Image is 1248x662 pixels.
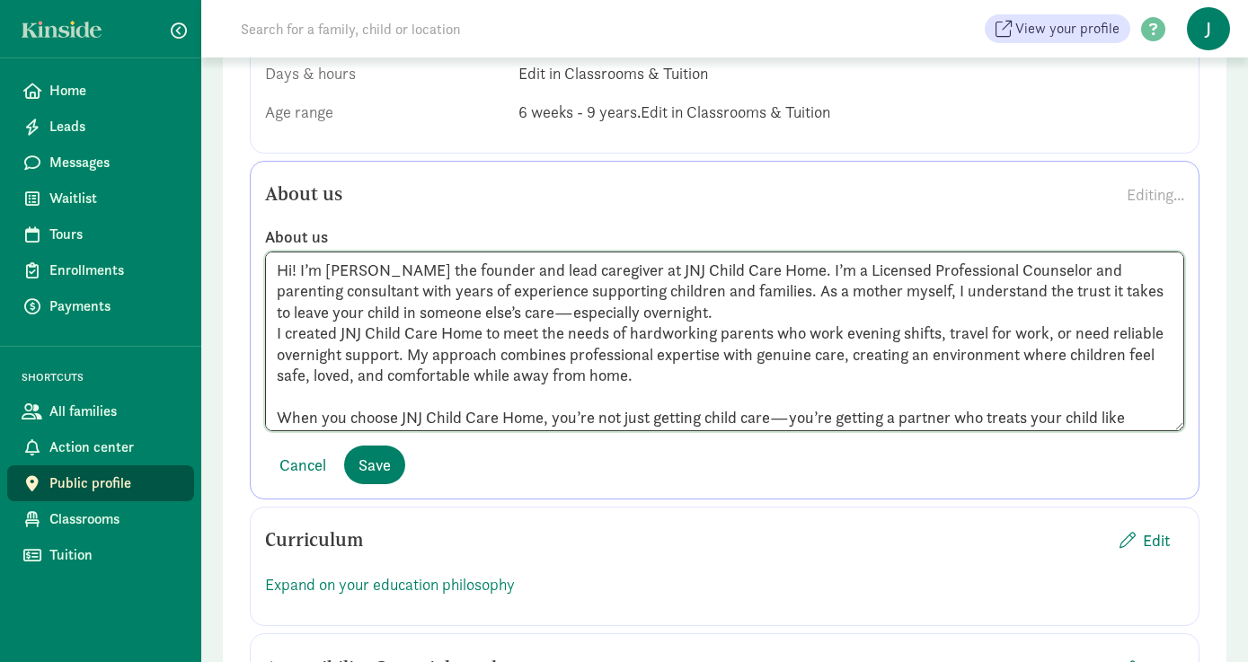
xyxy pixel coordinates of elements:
[7,73,194,109] a: Home
[518,63,708,84] span: Edit in Classrooms & Tuition
[265,183,342,205] h5: About us
[7,465,194,501] a: Public profile
[7,501,194,537] a: Classrooms
[265,529,364,551] h5: Curriculum
[49,544,180,566] span: Tuition
[49,224,180,245] span: Tours
[49,437,180,458] span: Action center
[7,288,194,324] a: Payments
[265,61,504,85] div: Days & hours
[7,216,194,252] a: Tours
[265,574,515,595] a: Expand on your education philosophy
[7,181,194,216] a: Waitlist
[49,80,180,102] span: Home
[1158,576,1248,662] iframe: Chat Widget
[49,472,180,494] span: Public profile
[1105,521,1184,560] button: Edit
[49,260,180,281] span: Enrollments
[7,537,194,573] a: Tuition
[518,102,641,122] span: 6 weeks - 9 years.
[985,14,1130,43] a: View your profile
[265,446,341,484] button: Cancel
[7,145,194,181] a: Messages
[265,100,504,124] div: Age range
[49,152,180,173] span: Messages
[641,102,830,122] span: Edit in Classrooms & Tuition
[7,429,194,465] a: Action center
[7,393,194,429] a: All families
[1015,18,1120,40] span: View your profile
[344,446,405,484] button: Save
[49,188,180,209] span: Waitlist
[1187,7,1230,50] span: J
[279,453,326,477] span: Cancel
[7,252,194,288] a: Enrollments
[1143,528,1170,552] span: Edit
[49,116,180,137] span: Leads
[230,11,734,47] input: Search for a family, child or location
[1127,182,1184,207] div: Editing...
[358,453,391,477] span: Save
[49,401,180,422] span: All families
[7,109,194,145] a: Leads
[265,226,1184,248] label: About us
[49,296,180,317] span: Payments
[49,508,180,530] span: Classrooms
